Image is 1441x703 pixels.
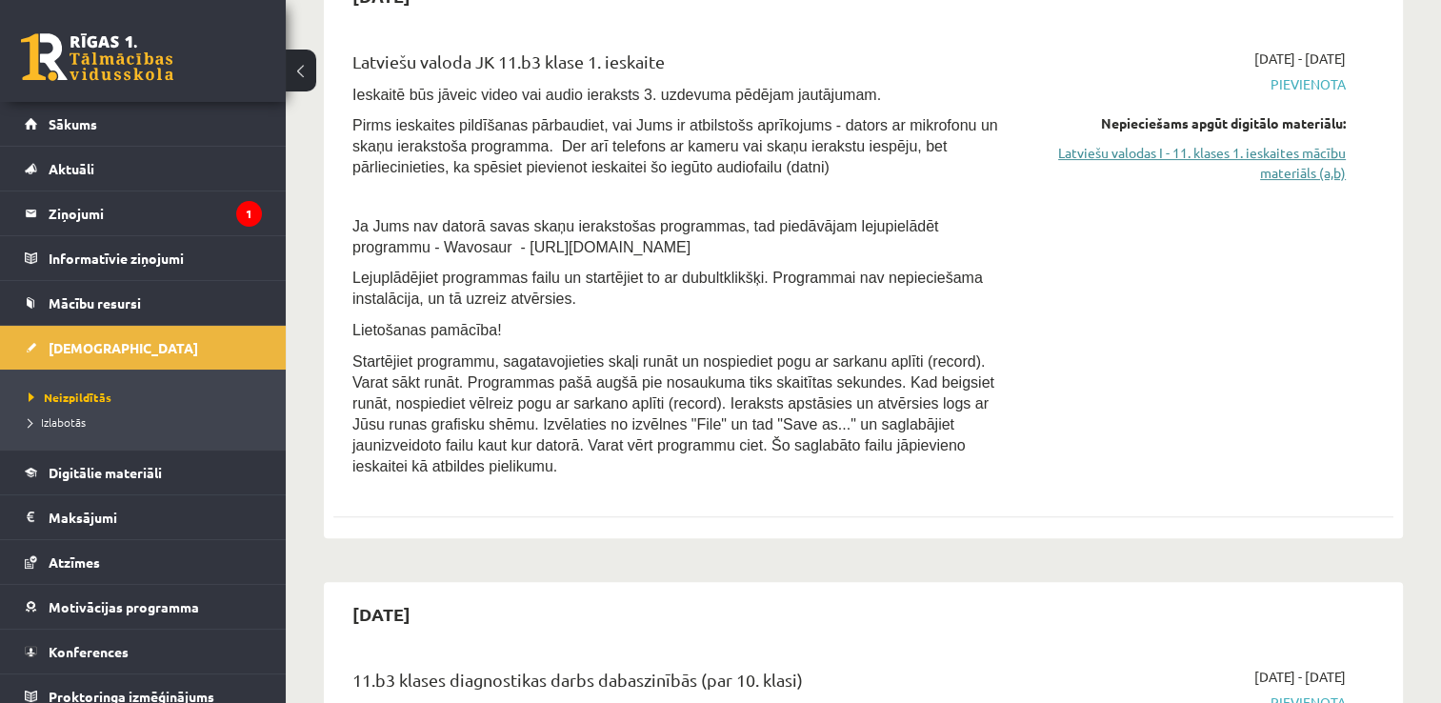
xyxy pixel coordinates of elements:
h2: [DATE] [333,592,430,636]
span: Lejuplādējiet programmas failu un startējiet to ar dubultklikšķi. Programmai nav nepieciešama ins... [352,270,983,307]
a: Maksājumi [25,495,262,539]
legend: Informatīvie ziņojumi [49,236,262,280]
a: Informatīvie ziņojumi [25,236,262,280]
a: Neizpildītās [29,389,267,406]
a: [DEMOGRAPHIC_DATA] [25,326,262,370]
span: Aktuāli [49,160,94,177]
div: 11.b3 klases diagnostikas darbs dabaszinībās (par 10. klasi) [352,667,1005,702]
a: Mācību resursi [25,281,262,325]
span: Digitālie materiāli [49,464,162,481]
div: Nepieciešams apgūt digitālo materiālu: [1033,113,1346,133]
legend: Maksājumi [49,495,262,539]
span: Neizpildītās [29,390,111,405]
a: Digitālie materiāli [25,451,262,494]
a: Ziņojumi1 [25,191,262,235]
span: Atzīmes [49,553,100,571]
span: Mācību resursi [49,294,141,311]
span: Konferences [49,643,129,660]
span: Pievienota [1033,74,1346,94]
a: Latviešu valodas I - 11. klases 1. ieskaites mācību materiāls (a,b) [1033,143,1346,183]
legend: Ziņojumi [49,191,262,235]
a: Atzīmes [25,540,262,584]
span: Izlabotās [29,414,86,430]
span: Ja Jums nav datorā savas skaņu ierakstošas programmas, tad piedāvājam lejupielādēt programmu - Wa... [352,218,938,255]
span: Pirms ieskaites pildīšanas pārbaudiet, vai Jums ir atbilstošs aprīkojums - dators ar mikrofonu un... [352,117,998,175]
span: [DATE] - [DATE] [1254,49,1346,69]
div: Latviešu valoda JK 11.b3 klase 1. ieskaite [352,49,1005,84]
a: Rīgas 1. Tālmācības vidusskola [21,33,173,81]
span: [DEMOGRAPHIC_DATA] [49,339,198,356]
span: Ieskaitē būs jāveic video vai audio ieraksts 3. uzdevuma pēdējam jautājumam. [352,87,881,103]
a: Sākums [25,102,262,146]
span: Lietošanas pamācība! [352,322,502,338]
a: Izlabotās [29,413,267,431]
a: Aktuāli [25,147,262,191]
span: [DATE] - [DATE] [1254,667,1346,687]
span: Sākums [49,115,97,132]
i: 1 [236,201,262,227]
a: Motivācijas programma [25,585,262,629]
a: Konferences [25,630,262,673]
span: Motivācijas programma [49,598,199,615]
span: Startējiet programmu, sagatavojieties skaļi runāt un nospiediet pogu ar sarkanu aplīti (record). ... [352,353,994,474]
